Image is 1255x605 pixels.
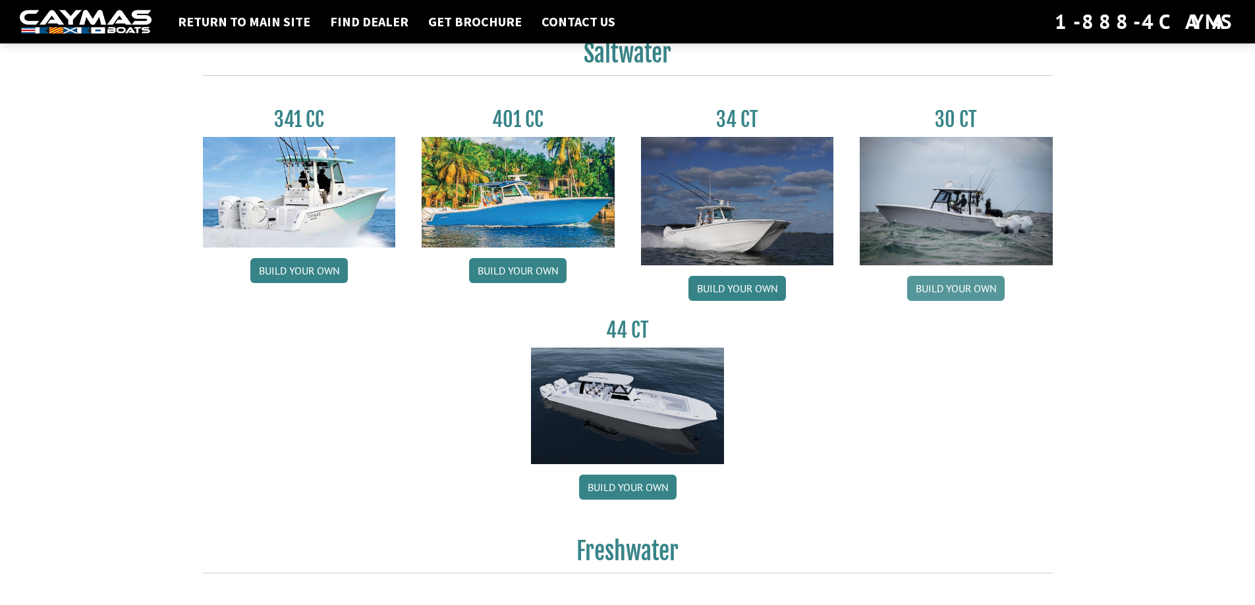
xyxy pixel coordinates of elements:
img: white-logo-c9c8dbefe5ff5ceceb0f0178aa75bf4bb51f6bca0971e226c86eb53dfe498488.png [20,10,152,34]
div: 1-888-4CAYMAS [1055,7,1235,36]
a: Build your own [907,276,1005,301]
h3: 30 CT [860,107,1053,132]
img: Caymas_34_CT_pic_1.jpg [641,137,834,265]
a: Find Dealer [323,13,415,30]
h3: 401 CC [422,107,615,132]
a: Build your own [579,475,677,500]
a: Build your own [250,258,348,283]
h3: 341 CC [203,107,396,132]
h2: Saltwater [203,39,1053,76]
img: 401CC_thumb.pg.jpg [422,137,615,248]
h3: 34 CT [641,107,834,132]
a: Build your own [469,258,567,283]
h2: Freshwater [203,537,1053,573]
a: Contact Us [535,13,622,30]
img: 44ct_background.png [531,348,724,465]
a: Build your own [688,276,786,301]
img: 30_CT_photo_shoot_for_caymas_connect.jpg [860,137,1053,265]
a: Get Brochure [422,13,528,30]
h3: 44 CT [531,318,724,342]
img: 341CC-thumbjpg.jpg [203,137,396,248]
a: Return to main site [171,13,317,30]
